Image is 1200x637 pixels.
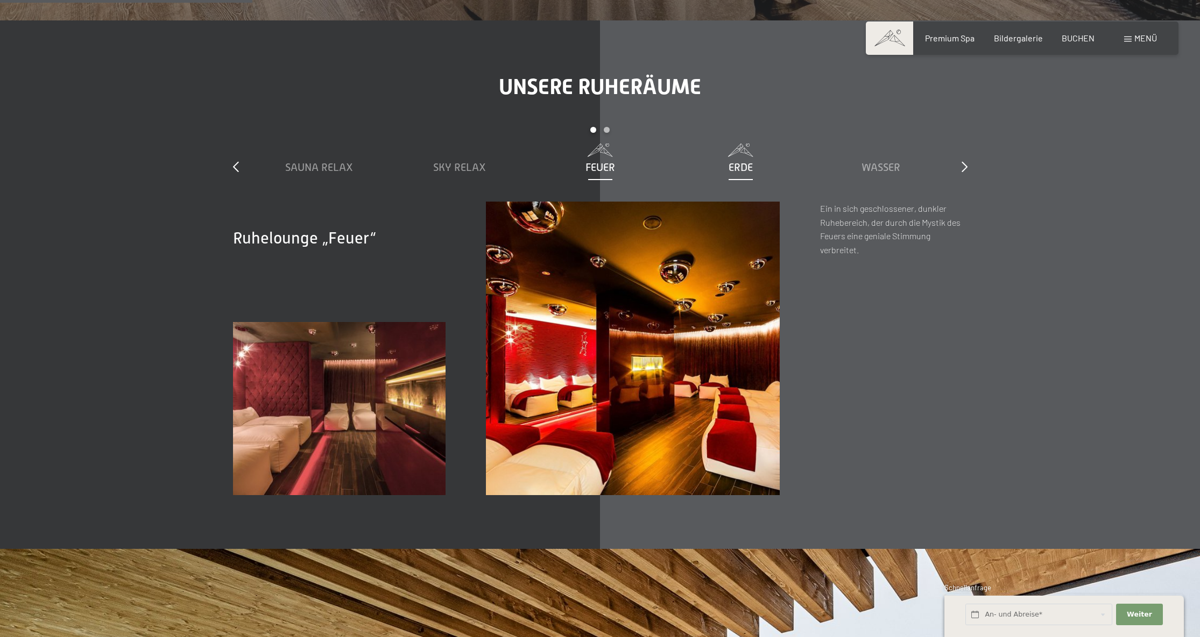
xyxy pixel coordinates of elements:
span: Wasser [862,161,900,173]
button: Weiter [1116,604,1162,626]
a: Bildergalerie [994,33,1043,43]
span: Ruhelounge „Feuer“ [233,229,376,247]
span: Sky Relax [433,161,486,173]
div: Carousel Page 1 (Current Slide) [590,127,596,133]
div: Carousel Pagination [249,127,951,144]
span: Schnellanfrage [944,583,991,592]
img: Ein Wellness-Urlaub in Südtirol – 7.700 m² Spa, 10 Saunen [486,202,780,495]
p: Ein in sich geschlossener, dunkler Ruhebereich, der durch die Mystik des Feuers eine geniale Stim... [820,202,967,256]
span: Weiter [1127,610,1152,619]
span: Unsere Ruheräume [499,74,701,99]
div: Carousel Page 2 [604,127,610,133]
span: Menü [1134,33,1157,43]
span: Sauna Relax [285,161,353,173]
a: BUCHEN [1062,33,1095,43]
span: Feuer [585,161,615,173]
span: Erde [729,161,753,173]
a: Premium Spa [925,33,975,43]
